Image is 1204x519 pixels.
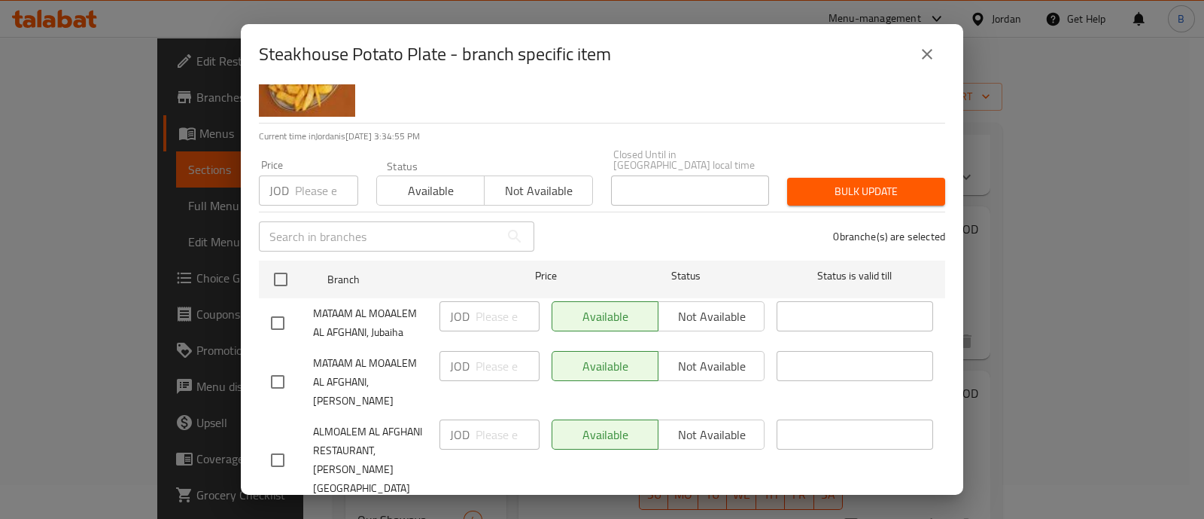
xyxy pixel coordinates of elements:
[496,267,596,285] span: Price
[777,267,933,285] span: Status is valid till
[491,180,586,202] span: Not available
[373,68,933,89] h6: 2.75 JOD
[313,423,427,498] span: ALMOALEM AL AFGHANI RESTAURANT, [PERSON_NAME][GEOGRAPHIC_DATA]
[909,36,945,72] button: close
[484,176,592,206] button: Not available
[476,301,540,331] input: Please enter price
[259,130,945,143] p: Current time in Jordan is [DATE] 3:34:55 PM
[476,420,540,450] input: Please enter price
[376,176,485,206] button: Available
[833,229,945,244] p: 0 branche(s) are selected
[450,426,470,444] p: JOD
[450,357,470,375] p: JOD
[383,180,479,202] span: Available
[313,304,427,342] span: MATAAM AL MOAALEM AL AFGHANI, Jubaiha
[269,182,289,200] p: JOD
[259,221,500,252] input: Search in branches
[787,178,945,206] button: Bulk update
[450,307,470,325] p: JOD
[259,42,611,66] h2: Steakhouse Potato Plate - branch specific item
[476,351,540,381] input: Please enter price
[327,270,484,289] span: Branch
[295,176,358,206] input: Please enter price
[608,267,765,285] span: Status
[799,182,933,201] span: Bulk update
[313,354,427,411] span: MATAAM AL MOAALEM AL AFGHANI, [PERSON_NAME]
